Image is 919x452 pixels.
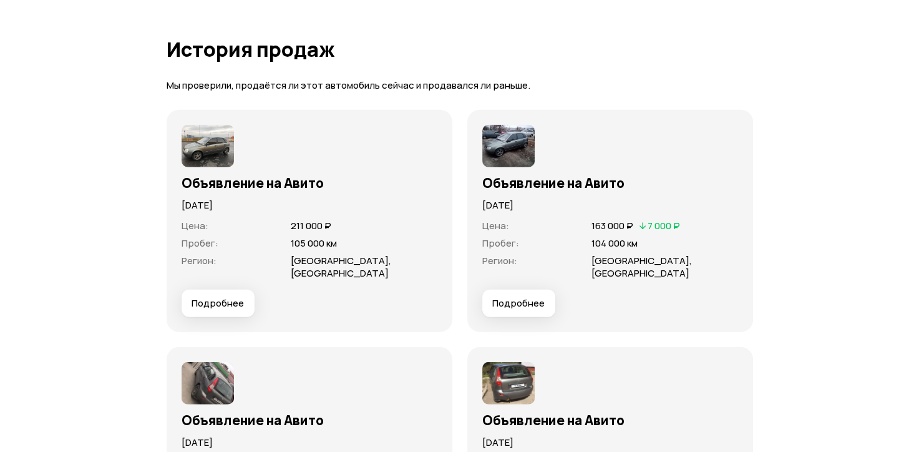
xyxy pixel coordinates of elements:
[591,254,692,280] span: [GEOGRAPHIC_DATA], [GEOGRAPHIC_DATA]
[182,412,437,428] h3: Объявление на Авито
[291,237,337,250] span: 105 000 км
[482,436,738,450] p: [DATE]
[291,254,391,280] span: [GEOGRAPHIC_DATA], [GEOGRAPHIC_DATA]
[482,237,519,250] span: Пробег :
[291,219,331,232] span: 211 000 ₽
[182,237,218,250] span: Пробег :
[591,237,638,250] span: 104 000 км
[482,412,738,428] h3: Объявление на Авито
[591,219,633,232] span: 163 000 ₽
[482,290,555,317] button: Подробнее
[182,254,216,267] span: Регион :
[482,219,509,232] span: Цена :
[482,199,738,212] p: [DATE]
[182,199,437,212] p: [DATE]
[182,290,255,317] button: Подробнее
[482,254,517,267] span: Регион :
[648,219,680,232] span: 7 000 ₽
[167,79,753,92] p: Мы проверили, продаётся ли этот автомобиль сейчас и продавался ли раньше.
[482,175,738,191] h3: Объявление на Авито
[167,38,753,61] h1: История продаж
[192,297,244,310] span: Подробнее
[182,436,437,450] p: [DATE]
[182,175,437,191] h3: Объявление на Авито
[182,219,208,232] span: Цена :
[492,297,545,310] span: Подробнее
